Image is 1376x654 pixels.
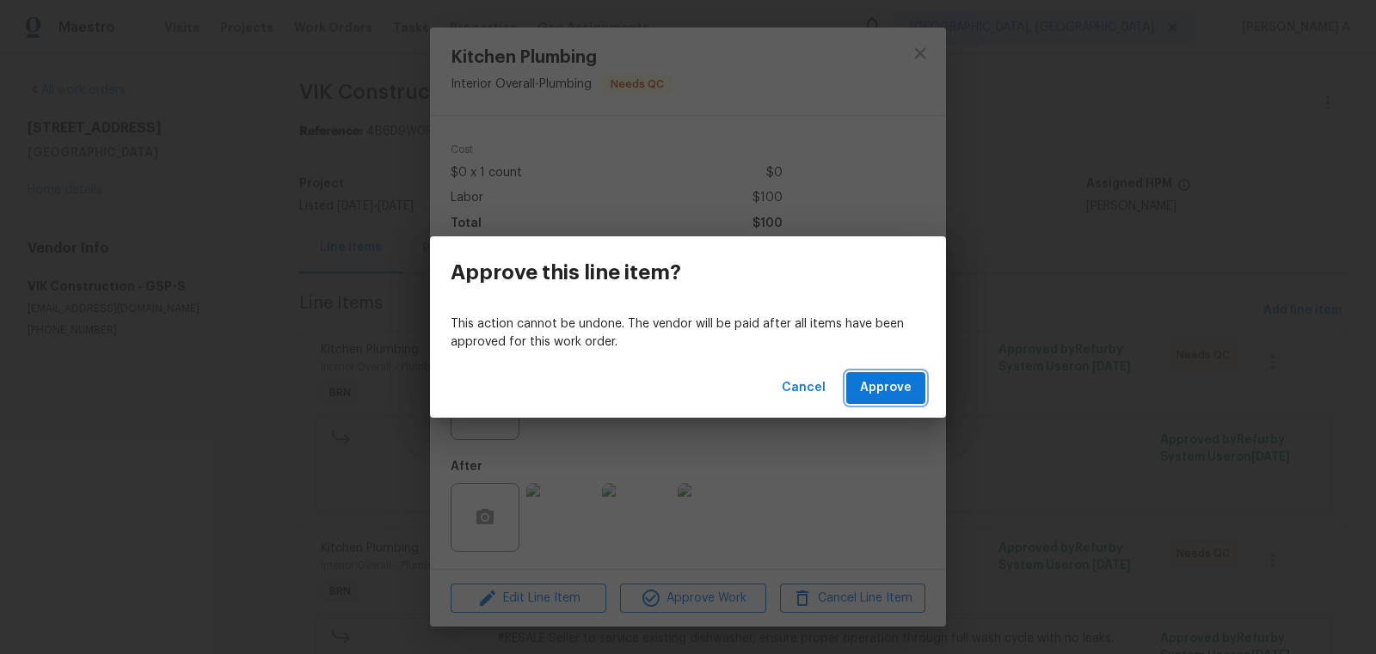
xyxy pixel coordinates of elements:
[846,372,925,404] button: Approve
[451,260,681,284] h3: Approve this line item?
[860,377,912,399] span: Approve
[782,377,826,399] span: Cancel
[775,372,832,404] button: Cancel
[451,315,925,351] p: This action cannot be undone. The vendor will be paid after all items have been approved for this...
